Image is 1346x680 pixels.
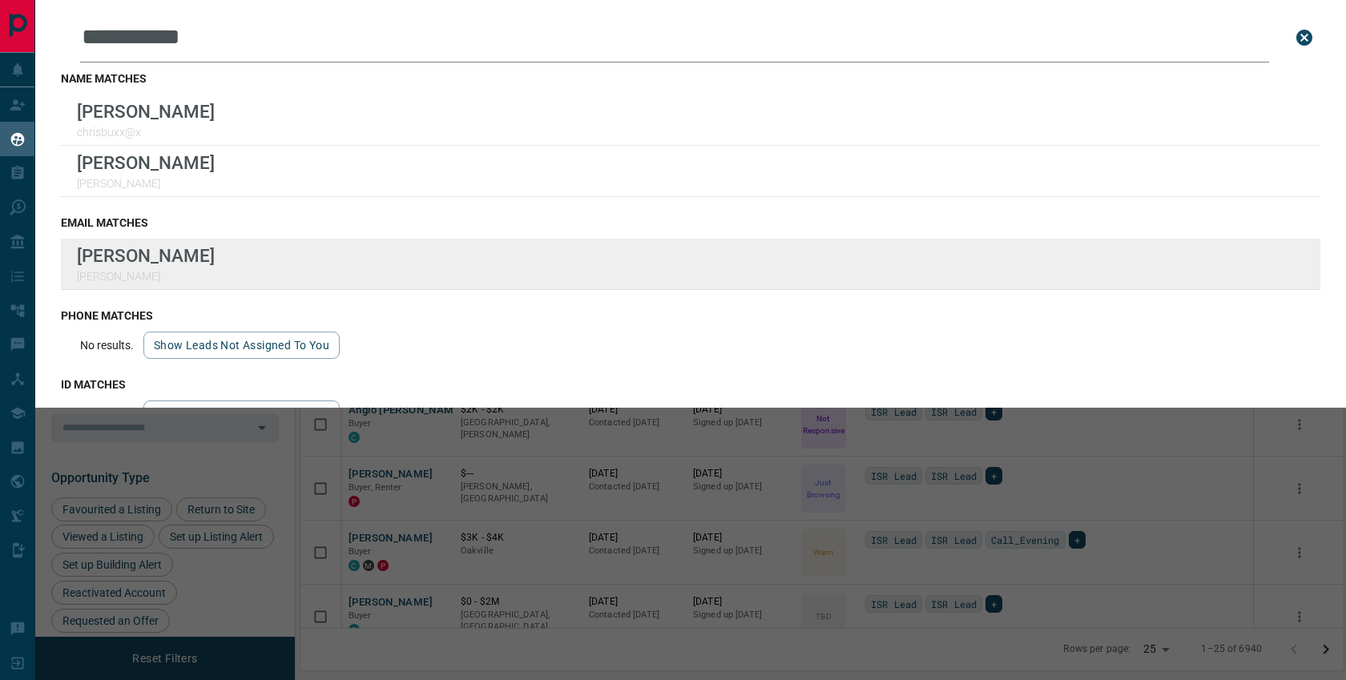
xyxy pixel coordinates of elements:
[61,309,1320,322] h3: phone matches
[80,339,134,352] p: No results.
[143,400,340,428] button: show leads not assigned to you
[77,270,215,283] p: [PERSON_NAME]
[61,72,1320,85] h3: name matches
[1288,22,1320,54] button: close search bar
[77,245,215,266] p: [PERSON_NAME]
[77,126,215,139] p: chrisbuxx@x
[80,408,134,420] p: No results.
[143,332,340,359] button: show leads not assigned to you
[77,101,215,122] p: [PERSON_NAME]
[77,177,215,190] p: [PERSON_NAME]
[77,152,215,173] p: [PERSON_NAME]
[61,378,1320,391] h3: id matches
[61,216,1320,229] h3: email matches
